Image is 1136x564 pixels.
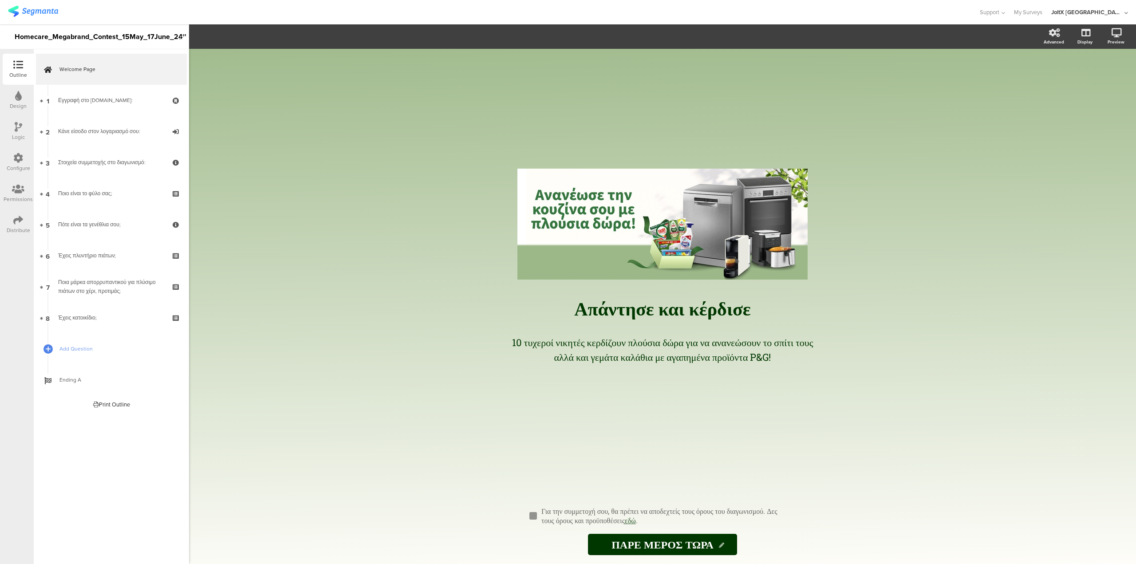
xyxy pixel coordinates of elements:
div: Ποια μάρκα απορρυπαντικού για πλύσιμο πιάτων στο χέρι, προτιμάς; [58,278,164,296]
div: Έχεις πλυντήριο πιάτων; [58,251,164,260]
div: Ποιο είναι το φύλο σας; [58,189,164,198]
a: 5 Πότε είναι τα γενέθλια σου; [36,209,187,240]
span: 7 [46,282,50,292]
span: 1 [47,95,49,105]
a: Ending A [36,364,187,395]
img: segmanta logo [8,6,58,17]
span: 5 [46,220,50,229]
span: Απάντησε και κέρδισε [574,296,750,320]
span: 6 [46,251,50,260]
div: Print Outline [93,400,130,409]
div: Design [10,102,27,110]
a: 6 Έχεις πλυντήριο πιάτων; [36,240,187,271]
div: Στοιχεία συμμετοχής στο διαγωνισμό: [58,158,164,167]
div: Configure [7,164,30,172]
span: 10 τυχεροί νικητές κερδίζουν πλούσια δώρα για να ανανεώσουν το σπίτι τους αλλά και γεμάτα καλάθια... [512,336,813,363]
div: Distribute [7,226,30,234]
div: Preview [1108,39,1124,45]
span: 8 [46,313,50,323]
a: Welcome Page [36,54,187,85]
span: Ending A [59,375,173,384]
div: Display [1077,39,1093,45]
p: Για την συμμετοχή σου, θα πρέπει να αποδεχτείς τους όρους του διαγωνισμού. Δες τους όρους και προ... [541,506,791,525]
div: Εγγραφή στο epithimies.gr: [58,96,164,105]
input: Start [588,534,737,555]
a: εδώ [625,516,636,525]
div: Logic [12,133,25,141]
a: 2 Κάνε είσοδο στον λογαριασμό σου: [36,116,187,147]
span: Add Question [59,344,173,353]
a: 4 Ποιο είναι το φύλο σας; [36,178,187,209]
span: 3 [46,158,50,167]
div: Outline [9,71,27,79]
div: Έχεις κατοικίδιο; [58,313,164,322]
div: Homecare_Megabrand_Contest_15May_17June_24'' [15,30,175,44]
div: Permissions [4,195,33,203]
span: Support [980,8,999,16]
span: 2 [46,126,50,136]
div: Advanced [1044,39,1064,45]
a: 7 Ποια μάρκα απορρυπαντικού για πλύσιμο πιάτων στο χέρι, προτιμάς; [36,271,187,302]
a: 8 Έχεις κατοικίδιο; [36,302,187,333]
span: 4 [46,189,50,198]
a: 1 Εγγραφή στο [DOMAIN_NAME]: [36,85,187,116]
div: Πότε είναι τα γενέθλια σου; [58,220,164,229]
span: Welcome Page [59,65,173,74]
a: 3 Στοιχεία συμμετοχής στο διαγωνισμό: [36,147,187,178]
div: Κάνε είσοδο στον λογαριασμό σου: [58,127,164,136]
div: JoltX [GEOGRAPHIC_DATA] [1051,8,1122,16]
